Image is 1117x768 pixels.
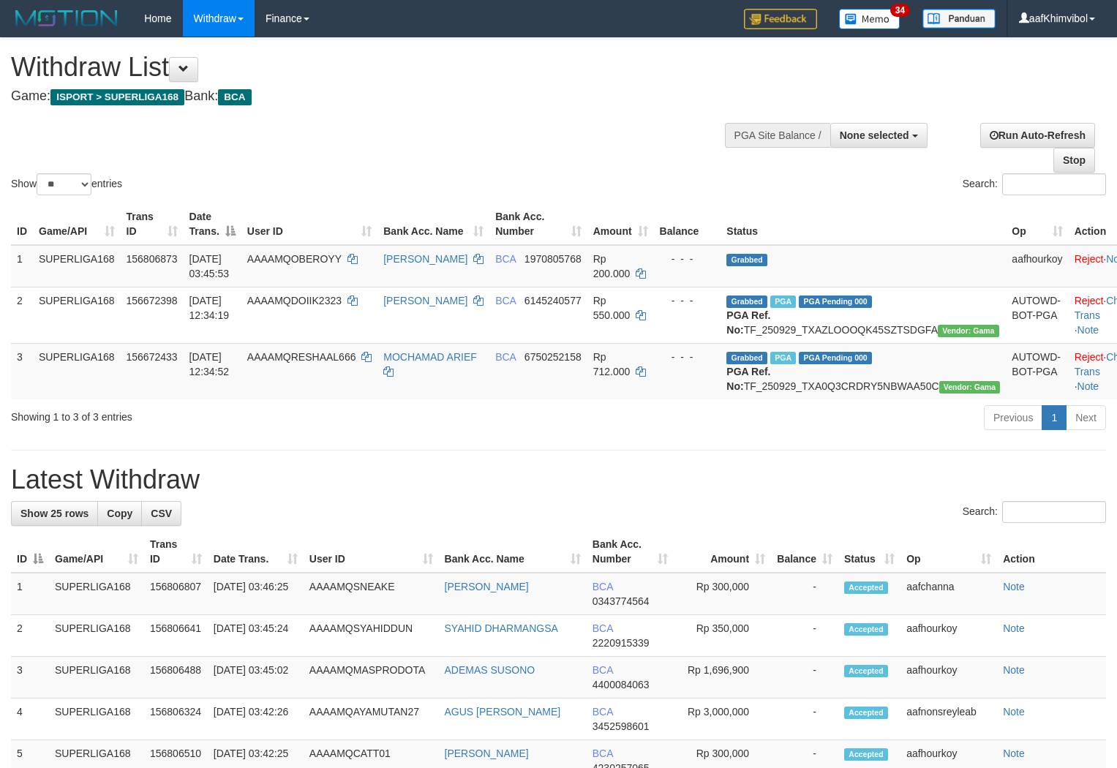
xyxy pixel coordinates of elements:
[11,465,1106,494] h1: Latest Withdraw
[900,657,997,699] td: aafhourkoy
[674,573,771,615] td: Rp 300,000
[11,245,33,287] td: 1
[11,501,98,526] a: Show 25 rows
[1003,706,1025,718] a: Note
[1002,501,1106,523] input: Search:
[247,351,356,363] span: AAAAMQRESHAAL666
[11,699,49,740] td: 4
[304,699,439,740] td: AAAAMQAYAMUTAN27
[49,699,144,740] td: SUPERLIGA168
[383,253,467,265] a: [PERSON_NAME]
[11,173,122,195] label: Show entries
[1077,380,1099,392] a: Note
[771,699,838,740] td: -
[900,531,997,573] th: Op: activate to sort column ascending
[144,531,208,573] th: Trans ID: activate to sort column ascending
[674,531,771,573] th: Amount: activate to sort column ascending
[49,615,144,657] td: SUPERLIGA168
[144,657,208,699] td: 156806488
[844,623,888,636] span: Accepted
[121,203,184,245] th: Trans ID: activate to sort column ascending
[1006,245,1068,287] td: aafhourkoy
[922,9,996,29] img: panduan.png
[144,699,208,740] td: 156806324
[208,615,304,657] td: [DATE] 03:45:24
[127,253,178,265] span: 156806873
[771,615,838,657] td: -
[20,508,89,519] span: Show 25 rows
[247,295,342,306] span: AAAAMQDOIIK2323
[107,508,132,519] span: Copy
[11,531,49,573] th: ID: activate to sort column descending
[593,253,631,279] span: Rp 200.000
[939,381,1001,394] span: Vendor URL: https://trx31.1velocity.biz
[11,203,33,245] th: ID
[445,622,558,634] a: SYAHID DHARMANGSA
[1066,405,1106,430] a: Next
[726,366,770,392] b: PGA Ref. No:
[1006,203,1068,245] th: Op: activate to sort column ascending
[593,664,613,676] span: BCA
[495,253,516,265] span: BCA
[726,309,770,336] b: PGA Ref. No:
[304,657,439,699] td: AAAAMQMASPRODOTA
[900,573,997,615] td: aafchanna
[980,123,1095,148] a: Run Auto-Refresh
[938,325,999,337] span: Vendor URL: https://trx31.1velocity.biz
[593,622,613,634] span: BCA
[1002,173,1106,195] input: Search:
[37,173,91,195] select: Showentries
[726,295,767,308] span: Grabbed
[770,295,796,308] span: Marked by aafsoycanthlai
[660,252,715,266] div: - - -
[241,203,377,245] th: User ID: activate to sort column ascending
[11,343,33,399] td: 3
[49,531,144,573] th: Game/API: activate to sort column ascending
[144,615,208,657] td: 156806641
[1042,405,1067,430] a: 1
[208,699,304,740] td: [DATE] 03:42:26
[1075,253,1104,265] a: Reject
[844,748,888,761] span: Accepted
[839,9,900,29] img: Button%20Memo.svg
[50,89,184,105] span: ISPORT > SUPERLIGA168
[1077,324,1099,336] a: Note
[674,657,771,699] td: Rp 1,696,900
[725,123,830,148] div: PGA Site Balance /
[1006,287,1068,343] td: AUTOWD-BOT-PGA
[524,351,582,363] span: Copy 6750252158 to clipboard
[844,707,888,719] span: Accepted
[726,254,767,266] span: Grabbed
[304,615,439,657] td: AAAAMQSYAHIDDUN
[844,581,888,594] span: Accepted
[593,351,631,377] span: Rp 712.000
[49,657,144,699] td: SUPERLIGA168
[151,508,172,519] span: CSV
[218,89,251,105] span: BCA
[997,531,1106,573] th: Action
[799,352,872,364] span: PGA Pending
[524,295,582,306] span: Copy 6145240577 to clipboard
[439,531,587,573] th: Bank Acc. Name: activate to sort column ascending
[593,706,613,718] span: BCA
[184,203,241,245] th: Date Trans.: activate to sort column descending
[11,404,454,424] div: Showing 1 to 3 of 3 entries
[984,405,1042,430] a: Previous
[189,351,230,377] span: [DATE] 12:34:52
[1006,343,1068,399] td: AUTOWD-BOT-PGA
[963,173,1106,195] label: Search:
[383,351,477,363] a: MOCHAMAD ARIEF
[11,573,49,615] td: 1
[33,245,121,287] td: SUPERLIGA168
[744,9,817,29] img: Feedback.jpg
[593,720,650,732] span: Copy 3452598601 to clipboard
[208,657,304,699] td: [DATE] 03:45:02
[830,123,928,148] button: None selected
[840,129,909,141] span: None selected
[771,657,838,699] td: -
[587,203,654,245] th: Amount: activate to sort column ascending
[189,253,230,279] span: [DATE] 03:45:53
[721,343,1006,399] td: TF_250929_TXA0Q3CRDRY5NBWAA50C
[1075,295,1104,306] a: Reject
[770,352,796,364] span: Marked by aafsoycanthlai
